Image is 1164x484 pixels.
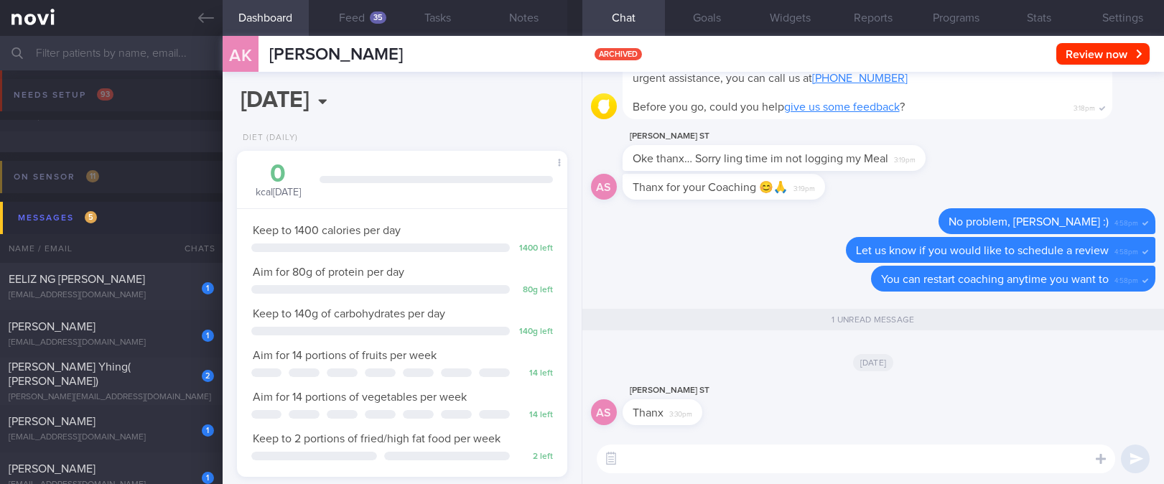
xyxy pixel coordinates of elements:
[9,392,214,403] div: [PERSON_NAME][EMAIL_ADDRESS][DOMAIN_NAME]
[165,234,223,263] div: Chats
[1056,43,1150,65] button: Review now
[10,167,103,187] div: On sensor
[9,274,145,285] span: EELIZ NG [PERSON_NAME]
[9,321,96,332] span: [PERSON_NAME]
[623,382,745,399] div: [PERSON_NAME] ST
[793,180,815,194] span: 3:19pm
[10,85,117,105] div: Needs setup
[97,88,113,101] span: 93
[253,433,500,445] span: Keep to 2 portions of fried/high fat food per week
[253,391,467,403] span: Aim for 14 portions of vegetables per week
[894,152,916,165] span: 3:19pm
[517,368,553,379] div: 14 left
[9,361,131,387] span: [PERSON_NAME] Yhing( [PERSON_NAME])
[669,406,692,419] span: 3:30pm
[253,350,437,361] span: Aim for 14 portions of fruits per week
[1114,243,1138,257] span: 4:58pm
[517,452,553,462] div: 2 left
[86,170,99,182] span: 11
[1114,272,1138,286] span: 4:58pm
[517,285,553,296] div: 80 g left
[85,211,97,223] span: 5
[202,472,214,484] div: 1
[949,216,1109,228] span: No problem, [PERSON_NAME] :)
[881,274,1109,285] span: You can restart coaching anytime you want to
[9,290,214,301] div: [EMAIL_ADDRESS][DOMAIN_NAME]
[784,101,900,113] a: give us some feedback
[517,410,553,421] div: 14 left
[633,407,664,419] span: Thanx
[1074,100,1095,113] span: 3:18pm
[9,416,96,427] span: [PERSON_NAME]
[9,432,214,443] div: [EMAIL_ADDRESS][DOMAIN_NAME]
[623,128,969,145] div: [PERSON_NAME] ST
[853,354,894,371] span: [DATE]
[9,338,214,348] div: [EMAIL_ADDRESS][DOMAIN_NAME]
[633,182,788,193] span: Thanx for your Coaching 😊🙏
[202,330,214,342] div: 1
[517,243,553,254] div: 1400 left
[213,27,267,83] div: AK
[202,424,214,437] div: 1
[633,101,905,113] span: Before you go, could you help ?
[253,308,445,320] span: Keep to 140g of carbohydrates per day
[856,245,1109,256] span: Let us know if you would like to schedule a review
[1114,215,1138,228] span: 4:58pm
[591,399,617,426] div: AS
[9,463,96,475] span: [PERSON_NAME]
[517,327,553,338] div: 140 g left
[251,162,305,200] div: kcal [DATE]
[812,73,908,84] a: [PHONE_NUMBER]
[237,133,298,144] div: Diet (Daily)
[202,370,214,382] div: 2
[269,46,403,63] span: [PERSON_NAME]
[370,11,386,24] div: 35
[202,282,214,294] div: 1
[595,48,642,60] span: archived
[251,162,305,187] div: 0
[633,153,888,164] span: Oke thanx… Sorry ling time im not logging my Meal
[253,266,404,278] span: Aim for 80g of protein per day
[253,225,401,236] span: Keep to 1400 calories per day
[14,208,101,228] div: Messages
[591,174,617,200] div: AS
